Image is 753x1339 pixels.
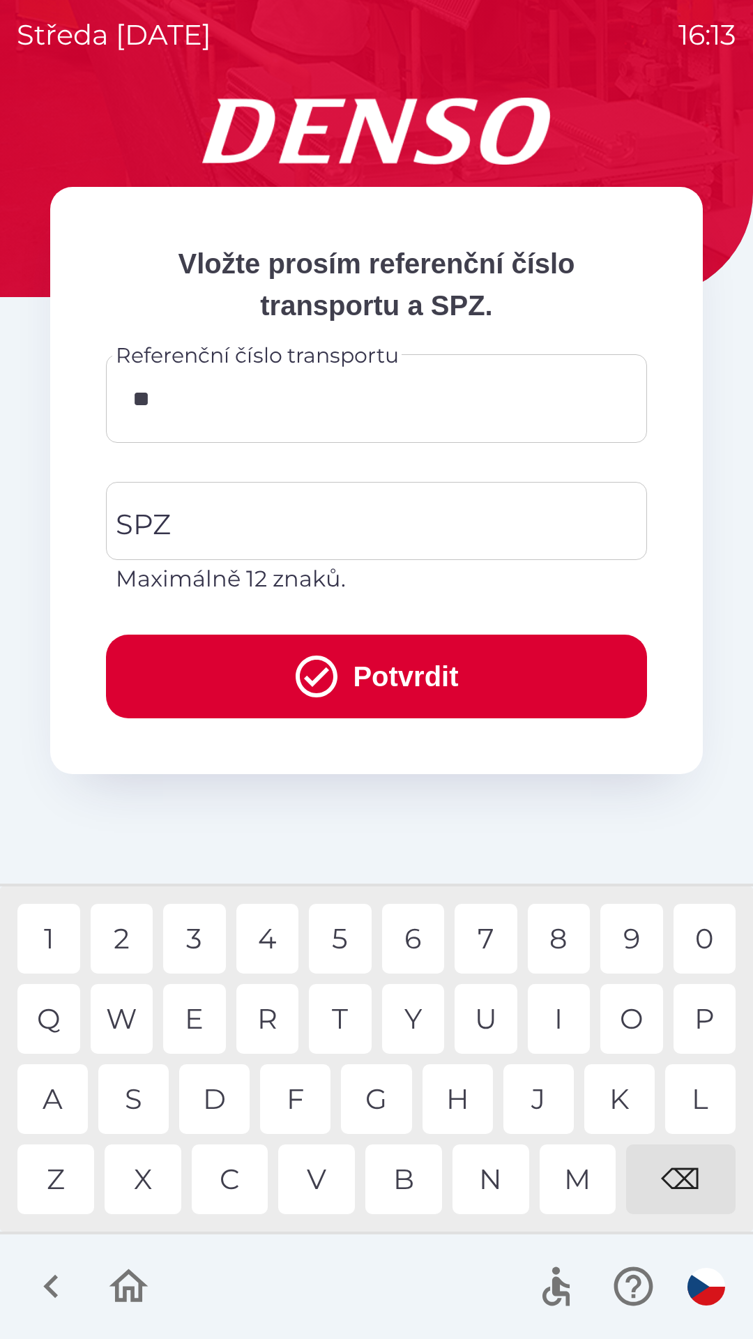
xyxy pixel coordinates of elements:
[50,98,703,165] img: Logo
[687,1268,725,1306] img: cs flag
[678,14,736,56] p: 16:13
[106,243,647,326] p: Vložte prosím referenční číslo transportu a SPZ.
[116,340,399,370] label: Referenční číslo transportu
[17,14,211,56] p: středa [DATE]
[116,562,637,596] p: Maximálně 12 znaků.
[106,635,647,718] button: Potvrdit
